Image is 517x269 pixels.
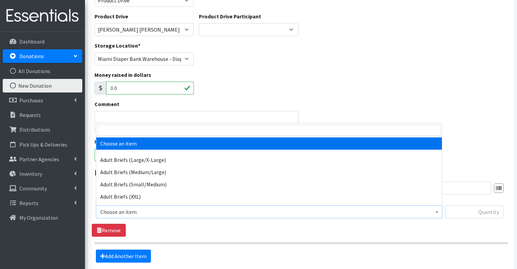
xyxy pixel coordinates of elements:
a: Distributions [3,123,82,136]
input: Quantity [445,205,503,218]
li: Adult Briefs (XXL) [96,190,442,203]
a: Purchases [3,94,82,107]
p: Pick Ups & Deliveries [19,141,67,148]
a: All Donations [3,64,82,78]
a: Requests [3,108,82,122]
label: Comment [94,100,119,108]
p: Dashboard [19,38,45,45]
a: Inventory [3,167,82,181]
a: Dashboard [3,35,82,48]
label: Product Drive [94,12,128,20]
a: Donations [3,49,82,63]
a: Reports [3,196,82,210]
label: Issued on [94,137,121,146]
label: Storage Location [94,41,140,50]
a: Partner Agencies [3,152,82,166]
li: Adult Briefs (Medium/Large) [96,166,442,178]
label: Product Drive Participant [199,12,261,20]
p: Donations [19,53,44,60]
a: Community [3,182,82,195]
p: Requests [19,112,41,118]
img: HumanEssentials [3,4,82,27]
a: Pick Ups & Deliveries [3,138,82,151]
p: Distributions [19,126,50,133]
a: Add Another Item [96,250,151,263]
li: Adult Briefs (Large/X-Large) [96,154,442,166]
li: Adult Briefs (Small/Medium) [96,178,442,190]
span: Choose an item [100,207,438,217]
p: My Organization [19,214,58,221]
p: Reports [19,200,38,206]
a: Remove [92,224,126,237]
a: New Donation [3,79,82,93]
label: Money raised in dollars [94,71,151,79]
p: Community [19,185,47,192]
legend: Items in this donation [94,167,508,179]
li: Adult Cloth Diapers (Small/Medium) [96,203,442,215]
p: Purchases [19,97,43,104]
li: Choose an item [96,137,442,150]
p: Inventory [19,170,42,177]
span: Choose an item [96,205,442,218]
abbr: required [138,42,140,49]
a: My Organization [3,211,82,224]
p: Partner Agencies [19,156,59,163]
